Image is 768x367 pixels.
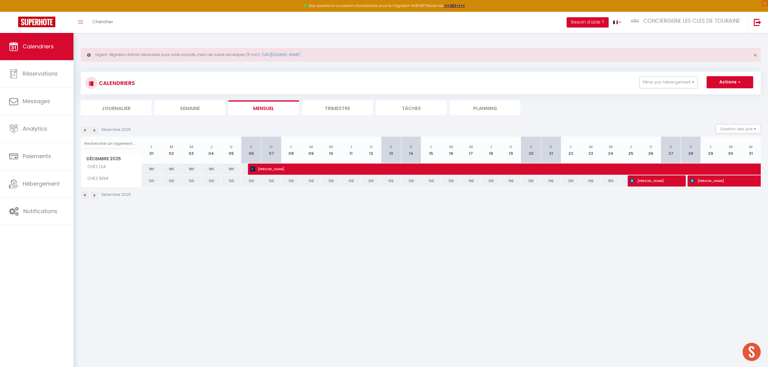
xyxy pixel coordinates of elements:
[261,175,281,187] div: 120
[401,175,421,187] div: 120
[530,144,532,150] abbr: S
[710,144,712,150] abbr: L
[601,137,621,164] th: 24
[401,137,421,164] th: 14
[370,144,373,150] abbr: V
[161,137,181,164] th: 02
[444,3,465,8] a: >>> ICI <<<<
[81,48,761,62] div: Urgent : Migration Airbnb nécessaire pour votre compte, merci de suivre ces étapes (5 min) -
[361,137,381,164] th: 12
[561,175,581,187] div: 130
[230,144,233,150] abbr: V
[228,100,299,115] li: Mensuel
[376,100,447,115] li: Tâches
[321,137,341,164] th: 10
[643,17,740,24] span: CONCIERGERIE LES CLES DE TOURAINE
[241,137,261,164] th: 06
[481,137,501,164] th: 18
[410,144,413,150] abbr: D
[221,164,241,175] div: 180
[441,137,461,164] th: 16
[161,175,181,187] div: 120
[669,144,672,150] abbr: S
[421,137,441,164] th: 15
[23,180,60,187] span: Hébergement
[689,144,692,150] abbr: D
[690,175,760,187] span: [PERSON_NAME]
[82,164,107,170] span: CHEZ LEA
[281,137,301,164] th: 08
[155,100,225,115] li: Semaine
[82,175,110,182] span: CHEZ REMI
[270,144,273,150] abbr: D
[221,175,241,187] div: 120
[210,144,213,150] abbr: J
[161,164,181,175] div: 180
[501,137,521,164] th: 19
[170,144,173,150] abbr: M
[261,137,281,164] th: 07
[101,192,131,198] p: Décembre 2025
[142,164,161,175] div: 180
[567,17,609,28] button: Besoin d'aide ?
[101,127,131,133] p: Décembre 2025
[23,125,47,132] span: Analytics
[23,97,50,105] span: Messages
[469,144,473,150] abbr: M
[630,18,639,23] img: ...
[23,43,54,50] span: Calendriers
[749,144,753,150] abbr: M
[81,154,141,163] span: Décembre 2025
[521,137,541,164] th: 20
[449,144,453,150] abbr: M
[201,175,221,187] div: 120
[201,164,221,175] div: 180
[84,138,138,149] input: Rechercher un logement...
[88,12,118,33] a: Chercher
[581,175,601,187] div: 130
[381,137,401,164] th: 13
[707,76,753,88] button: Actions
[589,144,593,150] abbr: M
[181,175,201,187] div: 120
[481,175,501,187] div: 120
[341,137,361,164] th: 11
[581,137,601,164] th: 23
[681,137,701,164] th: 28
[501,175,521,187] div: 130
[741,137,761,164] th: 31
[490,144,492,150] abbr: J
[621,137,641,164] th: 25
[626,12,747,33] a: ... CONCIERGERIE LES CLES DE TOURAINE
[301,137,321,164] th: 09
[309,144,313,150] abbr: M
[92,18,113,25] span: Chercher
[549,144,552,150] abbr: D
[151,144,152,150] abbr: L
[450,100,520,115] li: Planning
[341,175,361,187] div: 120
[430,144,432,150] abbr: L
[661,137,681,164] th: 27
[561,137,581,164] th: 22
[461,137,481,164] th: 17
[716,124,761,133] button: Gestion des prix
[609,144,613,150] abbr: M
[350,144,352,150] abbr: J
[290,144,292,150] abbr: L
[753,51,757,59] span: ×
[639,76,698,88] button: Filtrer par hébergement
[441,175,461,187] div: 120
[329,144,333,150] abbr: M
[541,175,561,187] div: 130
[421,175,441,187] div: 120
[262,52,300,57] a: [URL][DOMAIN_NAME]
[181,164,201,175] div: 180
[302,100,373,115] li: Trimestre
[630,175,676,187] span: [PERSON_NAME]
[23,152,51,160] span: Paiements
[361,175,381,187] div: 120
[729,144,733,150] abbr: M
[241,175,261,187] div: 120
